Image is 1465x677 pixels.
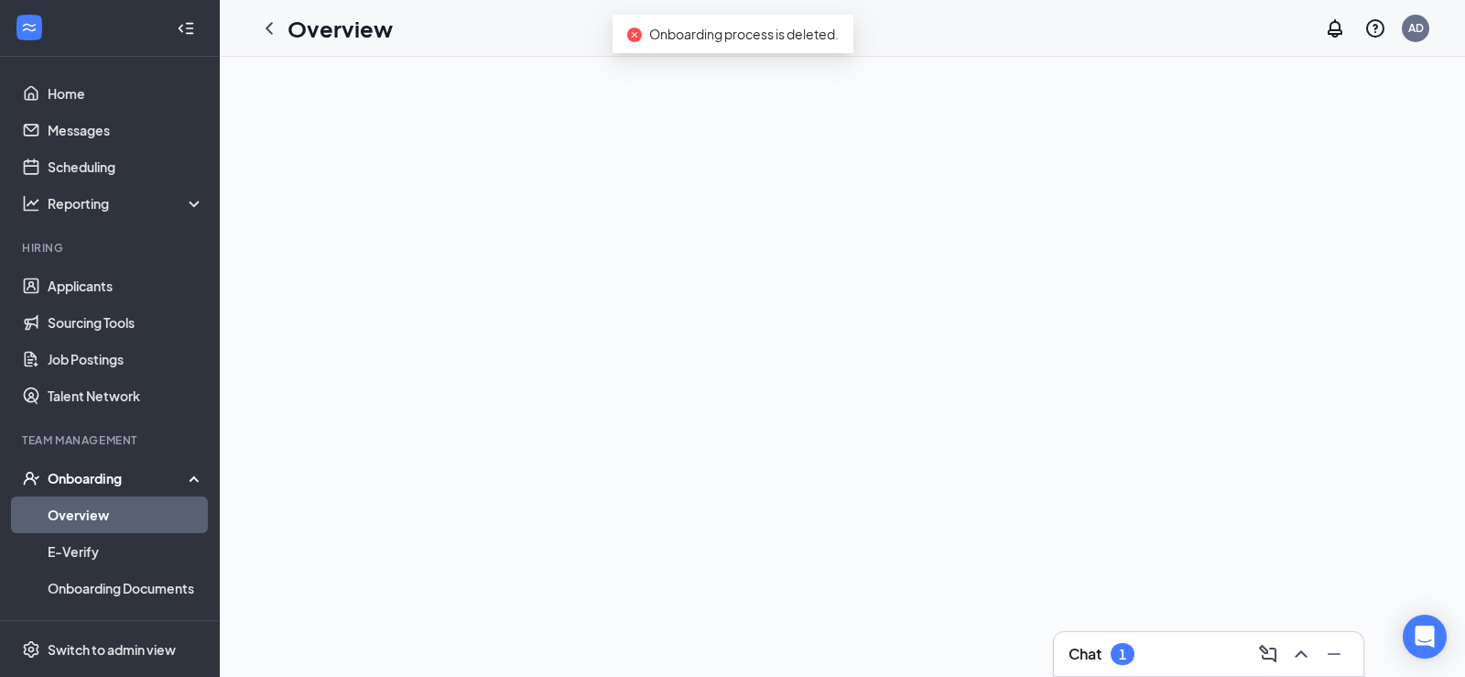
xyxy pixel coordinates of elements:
[1324,17,1346,39] svg: Notifications
[48,341,204,377] a: Job Postings
[22,640,40,659] svg: Settings
[1408,20,1424,36] div: AD
[48,112,204,148] a: Messages
[48,148,204,185] a: Scheduling
[288,13,393,44] h1: Overview
[258,17,280,39] svg: ChevronLeft
[1253,639,1283,669] button: ComposeMessage
[1119,647,1126,662] div: 1
[1323,643,1345,665] svg: Minimize
[1069,644,1101,664] h3: Chat
[22,469,40,487] svg: UserCheck
[1403,615,1447,659] div: Open Intercom Messenger
[649,26,839,42] span: Onboarding process is deleted.
[1364,17,1386,39] svg: QuestionInfo
[48,469,189,487] div: Onboarding
[177,19,195,38] svg: Collapse
[48,570,204,606] a: Onboarding Documents
[48,606,204,643] a: Activity log
[1286,639,1316,669] button: ChevronUp
[1290,643,1312,665] svg: ChevronUp
[48,194,205,213] div: Reporting
[48,640,176,659] div: Switch to admin view
[1257,643,1279,665] svg: ComposeMessage
[22,240,201,256] div: Hiring
[48,304,204,341] a: Sourcing Tools
[22,194,40,213] svg: Analysis
[48,533,204,570] a: E-Verify
[20,18,38,37] svg: WorkstreamLogo
[48,75,204,112] a: Home
[627,27,642,42] span: close-circle
[1319,639,1349,669] button: Minimize
[48,268,204,304] a: Applicants
[22,432,201,448] div: Team Management
[48,497,204,533] a: Overview
[48,377,204,414] a: Talent Network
